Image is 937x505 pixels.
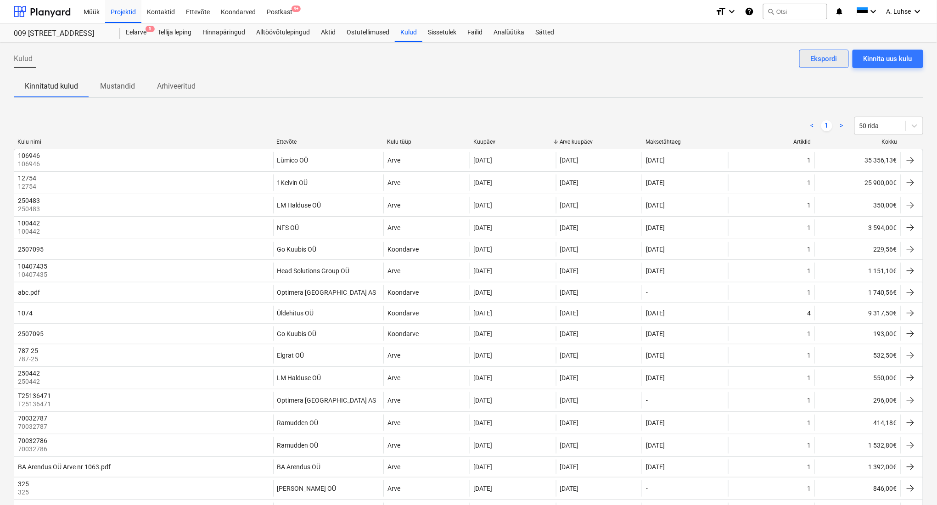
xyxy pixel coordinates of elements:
div: [DATE] [474,463,493,471]
div: Eelarve [120,23,152,42]
div: 1 [807,463,811,471]
div: 100442 [18,219,40,227]
div: [DATE] [560,330,579,337]
a: Eelarve5 [120,23,152,42]
span: A. Luhse [887,8,911,15]
div: [DATE] [560,397,579,404]
div: 1 532,80€ [814,437,901,454]
a: Tellija leping [152,23,197,42]
div: 250483 [18,197,40,204]
div: Ramudden OÜ [277,442,319,449]
div: [DATE] [474,267,493,275]
a: Hinnapäringud [197,23,251,42]
span: search [767,8,774,15]
div: [DATE] [560,157,579,164]
div: [DATE] [560,179,579,186]
div: Arve [387,202,400,209]
div: LM Halduse OÜ [277,202,321,209]
div: [DATE] [560,374,579,382]
div: 35 356,13€ [814,152,901,168]
div: Ettevõte [276,139,380,145]
div: Ekspordi [811,53,837,65]
div: 250442 [18,370,40,377]
div: 3 594,00€ [814,219,901,236]
a: Page 1 is your current page [821,120,832,131]
div: Lümico OÜ [277,157,309,164]
div: [DATE] [646,267,665,275]
div: [DATE] [646,374,665,382]
div: 12754 [18,174,36,182]
div: - [646,289,648,296]
div: Koondarve [387,330,419,337]
div: NFS OÜ [277,224,299,231]
div: 550,00€ [814,370,901,386]
div: [DATE] [474,224,493,231]
div: Üldehitus OÜ [277,309,314,317]
div: 25 900,00€ [814,174,901,191]
div: T25136471 [18,392,51,399]
a: Aktid [315,23,341,42]
div: [DATE] [646,442,665,449]
i: keyboard_arrow_down [912,6,923,17]
div: 1 [807,289,811,296]
div: Koondarve [387,289,419,296]
div: - [646,485,648,492]
div: Optimera [GEOGRAPHIC_DATA] AS [277,397,376,404]
div: Arve [387,485,400,492]
div: Go Kuubis OÜ [277,246,317,253]
div: Koondarve [387,309,419,317]
div: Ostutellimused [341,23,395,42]
div: Arve [387,463,400,471]
div: Vestlusvidin [891,461,937,505]
span: 5 [146,26,155,32]
div: LM Halduse OÜ [277,374,321,382]
div: [DATE] [474,352,493,359]
div: Arve [387,179,400,186]
i: keyboard_arrow_down [868,6,879,17]
button: Otsi [763,4,827,19]
div: [DATE] [560,246,579,253]
div: 1 740,56€ [814,285,901,300]
p: 250442 [18,377,42,386]
div: 009 [STREET_ADDRESS] [14,29,109,39]
span: 9+ [292,6,301,12]
div: [DATE] [646,202,665,209]
div: [DATE] [646,309,665,317]
p: 106946 [18,159,42,168]
div: - [646,397,648,404]
iframe: Chat Widget [891,461,937,505]
div: [DATE] [474,330,493,337]
div: 1 [807,267,811,275]
i: notifications [835,6,844,17]
div: [DATE] [646,463,665,471]
div: [DATE] [474,157,493,164]
a: Sätted [530,23,560,42]
div: Kulu tüüp [387,139,466,145]
a: Alltöövõtulepingud [251,23,315,42]
div: [DATE] [560,267,579,275]
div: Kokku [819,139,898,145]
div: [DATE] [474,419,493,426]
a: Analüütika [488,23,530,42]
p: T25136471 [18,399,53,409]
div: Koondarve [387,246,419,253]
i: Abikeskus [745,6,754,17]
div: Elgrat OÜ [277,352,304,359]
div: Arve [387,442,400,449]
div: 1 [807,397,811,404]
a: Kulud [395,23,422,42]
div: 787-25 [18,347,38,354]
a: Sissetulek [422,23,462,42]
div: abc.pdf [18,289,40,296]
i: format_size [715,6,726,17]
div: [DATE] [560,485,579,492]
div: Arve [387,267,400,275]
div: Kuupäev [473,139,552,145]
div: 846,00€ [814,480,901,497]
div: Kinnita uus kulu [864,53,912,65]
